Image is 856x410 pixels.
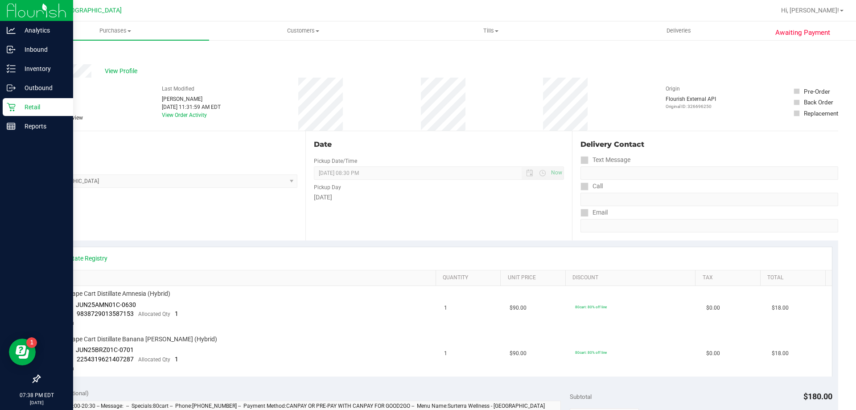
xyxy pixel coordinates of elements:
[575,305,607,309] span: 80cart: 80% off line
[7,122,16,131] inline-svg: Reports
[210,27,396,35] span: Customers
[105,66,140,76] span: View Profile
[804,109,838,118] div: Replacement
[575,350,607,355] span: 80cart: 80% off line
[7,103,16,112] inline-svg: Retail
[804,98,833,107] div: Back Order
[7,45,16,54] inline-svg: Inbound
[580,153,630,166] label: Text Message
[21,21,209,40] a: Purchases
[772,349,789,358] span: $18.00
[138,311,170,317] span: Allocated Qty
[314,183,341,191] label: Pickup Day
[803,392,832,401] span: $180.00
[580,166,838,180] input: Format: (999) 999-9999
[26,337,37,348] iframe: Resource center unread badge
[804,87,830,96] div: Pre-Order
[572,274,692,282] a: Discount
[654,27,703,35] span: Deliveries
[397,21,584,40] a: Tills
[76,301,136,308] span: JUN25AMN01C-0630
[314,139,564,150] div: Date
[162,112,207,118] a: View Order Activity
[7,83,16,92] inline-svg: Outbound
[162,103,221,111] div: [DATE] 11:31:59 AM EDT
[580,206,608,219] label: Email
[706,304,720,312] span: $0.00
[444,349,447,358] span: 1
[54,254,107,263] a: View State Registry
[666,85,680,93] label: Origin
[16,102,69,112] p: Retail
[706,349,720,358] span: $0.00
[9,339,36,365] iframe: Resource center
[175,356,178,363] span: 1
[162,95,221,103] div: [PERSON_NAME]
[314,193,564,202] div: [DATE]
[138,356,170,363] span: Allocated Qty
[781,7,839,14] span: Hi, [PERSON_NAME]!
[508,274,562,282] a: Unit Price
[16,44,69,55] p: Inbound
[76,346,134,353] span: JUN25BRZ01C-0701
[666,103,716,110] p: Original ID: 326696250
[16,25,69,36] p: Analytics
[767,274,822,282] a: Total
[16,121,69,132] p: Reports
[397,27,584,35] span: Tills
[444,304,447,312] span: 1
[7,26,16,35] inline-svg: Analytics
[162,85,194,93] label: Last Modified
[51,290,170,298] span: FT 1g Vape Cart Distillate Amnesia (Hybrid)
[580,180,603,193] label: Call
[4,399,69,406] p: [DATE]
[39,139,297,150] div: Location
[510,349,527,358] span: $90.00
[580,139,838,150] div: Delivery Contact
[314,157,357,165] label: Pickup Date/Time
[585,21,773,40] a: Deliveries
[77,356,134,363] span: 2254319621407287
[175,310,178,317] span: 1
[16,83,69,93] p: Outbound
[775,28,830,38] span: Awaiting Payment
[580,193,838,206] input: Format: (999) 999-9999
[772,304,789,312] span: $18.00
[703,274,757,282] a: Tax
[51,335,217,344] span: FT 1g Vape Cart Distillate Banana [PERSON_NAME] (Hybrid)
[53,274,432,282] a: SKU
[61,7,122,14] span: [GEOGRAPHIC_DATA]
[16,63,69,74] p: Inventory
[77,310,134,317] span: 9838729013587153
[209,21,397,40] a: Customers
[510,304,527,312] span: $90.00
[7,64,16,73] inline-svg: Inventory
[666,95,716,110] div: Flourish External API
[4,391,69,399] p: 07:38 PM EDT
[21,27,209,35] span: Purchases
[443,274,497,282] a: Quantity
[570,393,592,400] span: Subtotal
